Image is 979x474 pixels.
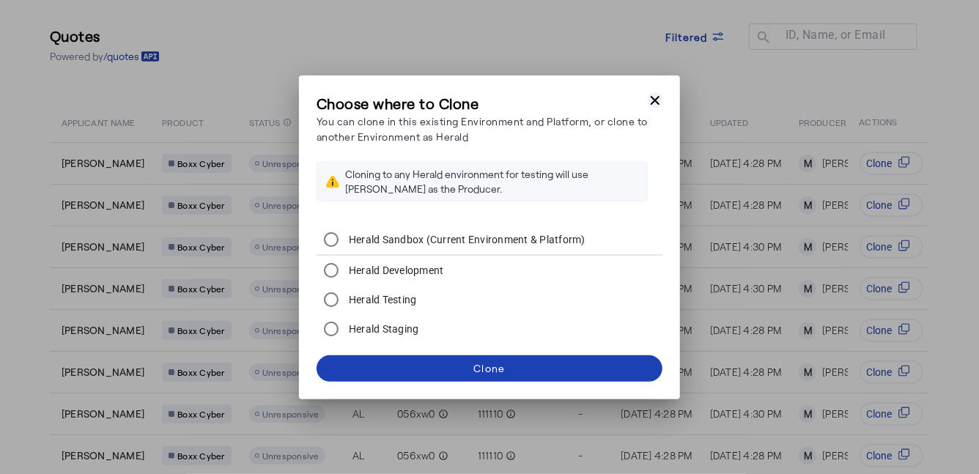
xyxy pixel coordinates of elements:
[473,360,505,376] div: Clone
[317,114,648,144] p: You can clone in this existing Environment and Platform, or clone to another Environment as Herald
[346,292,417,307] label: Herald Testing
[317,93,648,114] h3: Choose where to Clone
[346,322,419,336] label: Herald Staging
[317,355,662,382] button: Clone
[346,232,585,247] label: Herald Sandbox (Current Environment & Platform)
[345,167,638,196] div: Cloning to any Herald environment for testing will use [PERSON_NAME] as the Producer.
[346,263,444,278] label: Herald Development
